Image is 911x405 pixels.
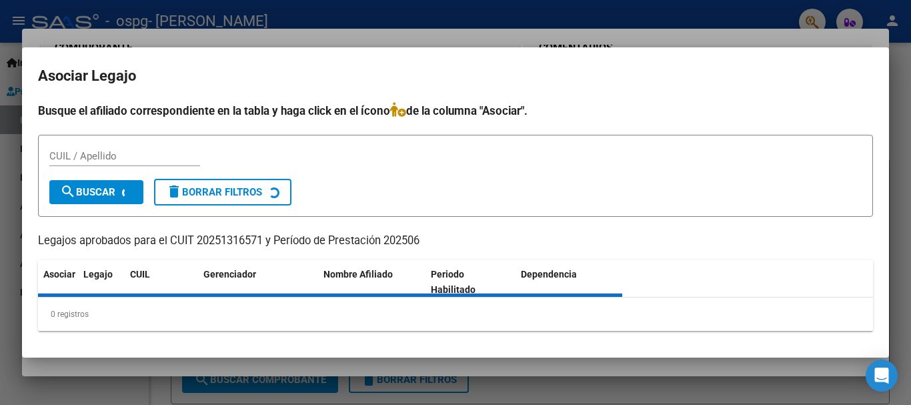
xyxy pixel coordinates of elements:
datatable-header-cell: Asociar [38,260,78,304]
datatable-header-cell: Legajo [78,260,125,304]
h4: Busque el afiliado correspondiente en la tabla y haga click en el ícono de la columna "Asociar". [38,102,873,119]
span: Legajo [83,269,113,280]
mat-icon: search [60,183,76,199]
button: Buscar [49,180,143,204]
datatable-header-cell: Dependencia [516,260,623,304]
datatable-header-cell: Nombre Afiliado [318,260,425,304]
span: Buscar [60,186,115,198]
div: Open Intercom Messenger [866,360,898,392]
datatable-header-cell: Gerenciador [198,260,318,304]
p: Legajos aprobados para el CUIT 20251316571 y Período de Prestación 202506 [38,233,873,250]
span: Asociar [43,269,75,280]
span: Gerenciador [203,269,256,280]
datatable-header-cell: CUIL [125,260,198,304]
span: CUIL [130,269,150,280]
datatable-header-cell: Periodo Habilitado [425,260,516,304]
button: Borrar Filtros [154,179,291,206]
span: Nombre Afiliado [323,269,393,280]
span: Borrar Filtros [166,186,262,198]
h2: Asociar Legajo [38,63,873,89]
span: Periodo Habilitado [431,269,476,295]
span: Dependencia [521,269,577,280]
mat-icon: delete [166,183,182,199]
div: 0 registros [38,298,873,331]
